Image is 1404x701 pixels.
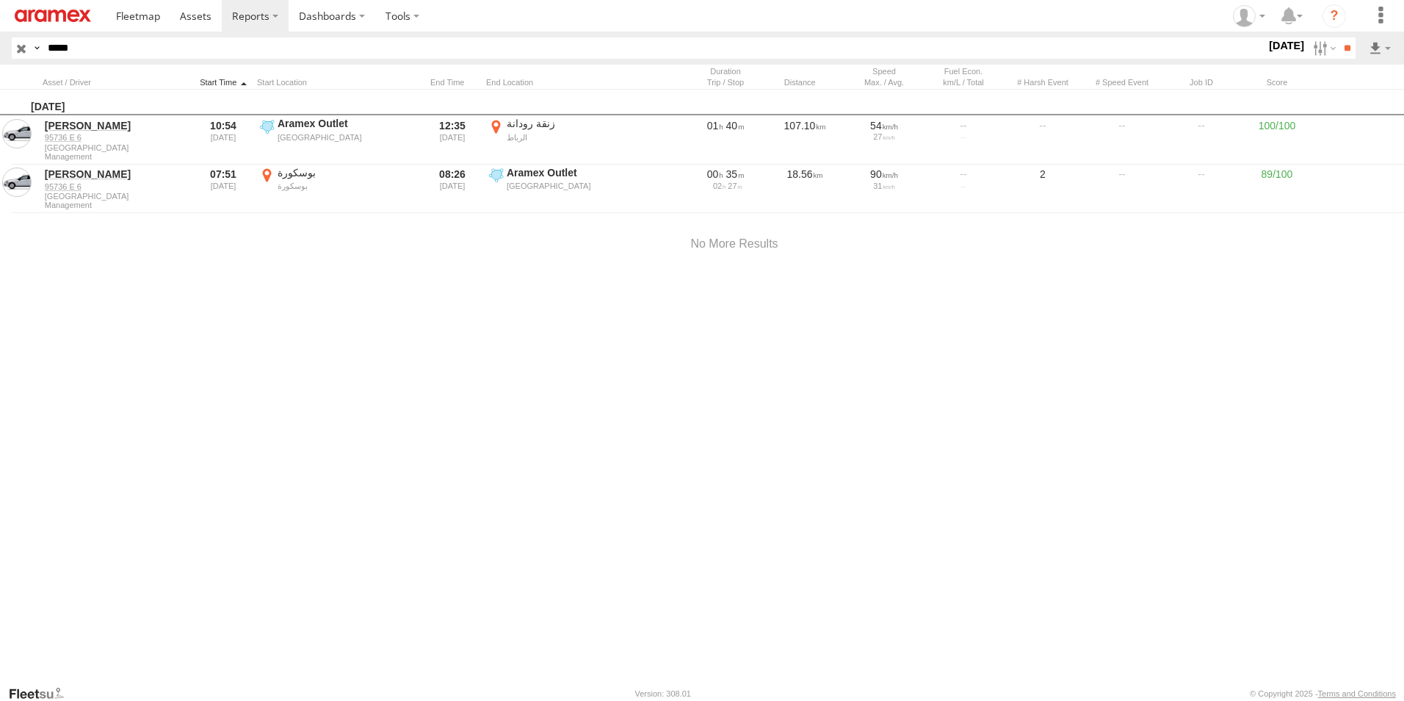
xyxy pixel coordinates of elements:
[45,152,187,161] span: Filter Results to this Group
[707,120,723,132] span: 01
[1367,37,1392,59] label: Export results as...
[768,166,842,212] div: 18.56
[45,132,187,143] a: 95736 E 6
[1322,4,1346,28] i: ?
[195,166,251,212] div: 07:51 [DATE]
[278,181,416,191] div: بوسكورة
[507,166,645,179] div: Aramex Outlet
[728,181,742,190] span: 27
[8,686,76,701] a: Visit our Website
[1318,689,1396,698] a: Terms and Conditions
[1006,166,1079,212] div: 2
[195,77,251,87] div: Click to Sort
[45,143,187,152] span: [GEOGRAPHIC_DATA]
[2,168,32,197] a: View Asset in Asset Management
[2,119,32,148] a: View Asset in Asset Management
[486,166,648,212] label: Click to View Event Location
[691,168,760,181] div: [2117s] 18/09/2025 07:51 - 18/09/2025 08:26
[691,119,760,132] div: [6050s] 18/09/2025 10:54 - 18/09/2025 12:35
[1165,77,1238,87] div: Job ID
[726,168,745,180] span: 35
[1266,37,1307,54] label: [DATE]
[707,168,723,180] span: 00
[257,166,419,212] label: Click to View Event Location
[507,117,645,130] div: زنقة رودانة
[424,77,480,87] div: Click to Sort
[424,166,480,212] div: 08:26 [DATE]
[45,168,187,181] a: [PERSON_NAME]
[45,201,187,209] span: Filter Results to this Group
[713,181,725,190] span: 02
[278,166,416,179] div: بوسكورة
[1244,117,1310,162] div: 100/100
[424,117,480,162] div: 12:35 [DATE]
[45,192,187,201] span: [GEOGRAPHIC_DATA]
[507,132,645,143] div: الرباط
[278,132,416,143] div: [GEOGRAPHIC_DATA]
[850,119,919,132] div: 54
[257,117,419,162] label: Click to View Event Location
[45,181,187,192] a: 95736 E 6
[1244,77,1310,87] div: Score
[1228,5,1270,27] div: Emad Mabrouk
[635,689,691,698] div: Version: 308.01
[1250,689,1396,698] div: © Copyright 2025 -
[1244,166,1310,212] div: 89/100
[850,181,919,190] div: 31
[43,77,189,87] div: Click to Sort
[726,120,745,132] span: 40
[768,77,842,87] div: Click to Sort
[850,132,919,141] div: 27
[15,10,91,22] img: aramex-logo.svg
[278,117,416,130] div: Aramex Outlet
[31,37,43,59] label: Search Query
[768,117,842,162] div: 107.10
[1307,37,1339,59] label: Search Filter Options
[850,168,919,181] div: 90
[486,117,648,162] label: Click to View Event Location
[195,117,251,162] div: 10:54 [DATE]
[45,119,187,132] a: [PERSON_NAME]
[507,181,645,191] div: [GEOGRAPHIC_DATA]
